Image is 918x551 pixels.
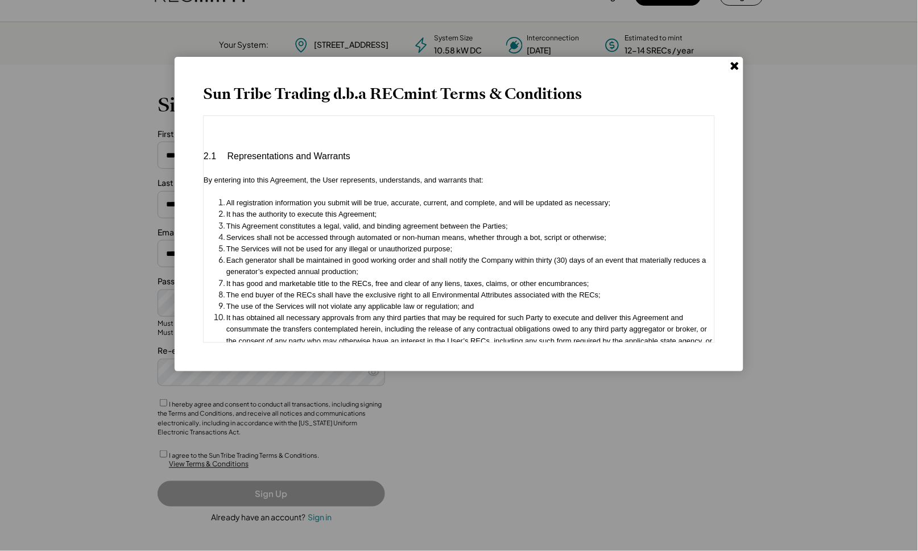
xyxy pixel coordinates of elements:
font: This Agreement constitutes a legal, valid, and binding agreement between the Parties; [226,222,508,230]
font: It has the authority to execute this Agreement; [226,210,377,218]
font: Services shall not be accessed through automated or non-human means, whether through a bot, scrip... [226,233,606,242]
font: The end buyer of the RECs shall have the exclusive right to all Environmental Attributes associat... [226,291,601,299]
h4: Sun Tribe Trading d.b.a RECmint Terms & Conditions [203,85,715,104]
font: The Services will not be used for any illegal or unauthorized purpose; [226,245,452,253]
font: It has good and marketable title to the RECs, free and clear of any liens, taxes, claims, or othe... [226,279,589,288]
font: By entering into this Agreement, the User represents, understands, and warrants that: [204,176,483,184]
font: It has obtained all necessary approvals from any third parties that may be required for such Part... [226,313,714,357]
font: 2.1 [204,151,216,161]
font: Representations and Warrants [228,151,350,161]
font: All registration information you submit will be true, accurate, current, and complete, and will b... [226,198,611,207]
font: Each generator shall be maintained in good working order and shall notify the Company within thir... [226,256,709,276]
font: The use of the Services will not violate any applicable law or regulation; and [226,302,474,310]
